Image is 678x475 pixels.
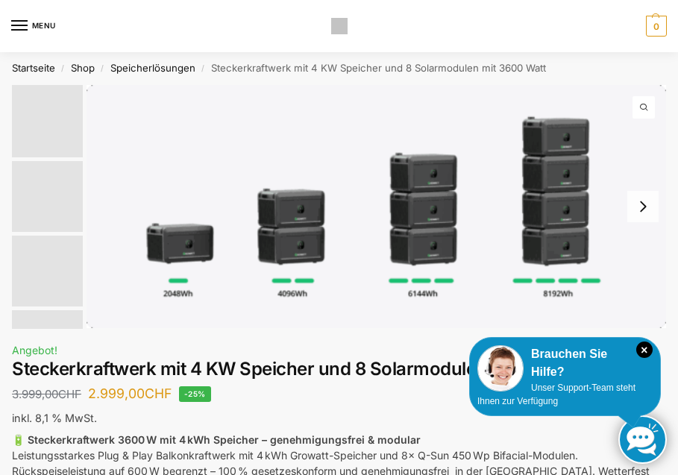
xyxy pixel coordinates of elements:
span: / [55,63,71,75]
img: Growatt-NOAH-2000-flexible-erweiterung [12,85,83,158]
bdi: 2.999,00 [88,386,172,401]
strong: 🔋 Steckerkraftwerk 3600 W mit 4 kWh Speicher – genehmigungsfrei & modular [12,433,421,446]
h1: Steckerkraftwerk mit 4 KW Speicher und 8 Solarmodulen mit 3600 Watt [12,359,666,380]
img: Customer service [477,345,524,391]
span: / [95,63,110,75]
a: 0 [642,16,667,37]
span: CHF [145,386,172,401]
i: Schließen [636,342,653,358]
nav: Cart contents [642,16,667,37]
span: Angebot! [12,344,57,356]
span: inkl. 8,1 % MwSt. [12,412,97,424]
a: growatt noah 2000 flexible erweiterung scaledgrowatt noah 2000 flexible erweiterung scaled [87,85,666,328]
button: Next slide [627,191,659,222]
div: Brauchen Sie Hilfe? [477,345,653,381]
img: 6 Module bificiaL [12,161,83,232]
button: Menu [11,15,56,37]
span: CHF [58,387,81,401]
bdi: 3.999,00 [12,387,81,401]
span: / [195,63,211,75]
img: Solaranlagen, Speicheranlagen und Energiesparprodukte [331,18,348,34]
a: Shop [71,62,95,74]
a: Startseite [12,62,55,74]
span: Unser Support-Team steht Ihnen zur Verfügung [477,383,635,406]
nav: Breadcrumb [12,52,666,85]
img: Growatt-NOAH-2000-flexible-erweiterung [87,85,666,328]
span: -25% [179,386,211,402]
a: Speicherlösungen [110,62,195,74]
span: 0 [646,16,667,37]
img: Nep800 [12,236,83,306]
img: growatt Noah 2000 [12,310,83,381]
